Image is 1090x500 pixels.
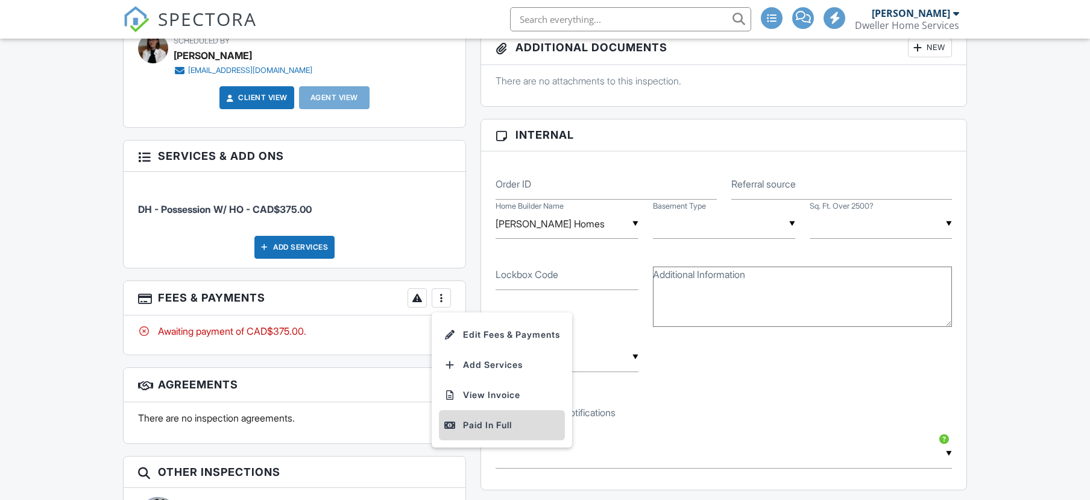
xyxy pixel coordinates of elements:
[138,203,312,215] span: DH - Possession W/ HO - CAD$375.00
[496,201,564,212] label: Home Builder Name
[138,181,451,226] li: Service: DH - Possession W/ HO
[653,268,745,281] label: Additional Information
[653,201,706,212] label: Basement Type
[855,19,959,31] div: Dweller Home Services
[188,66,312,75] div: [EMAIL_ADDRESS][DOMAIN_NAME]
[481,119,966,151] h3: Internal
[174,46,252,65] div: [PERSON_NAME]
[510,7,751,31] input: Search everything...
[123,6,150,33] img: The Best Home Inspection Software - Spectora
[124,457,465,488] h3: Other Inspections
[138,324,451,338] div: Awaiting payment of CAD$375.00.
[124,368,465,402] h3: Agreements
[810,201,874,212] label: Sq. Ft. Over 2500?
[731,177,796,191] label: Referral source
[481,31,966,65] h3: Additional Documents
[254,236,335,259] div: Add Services
[496,268,558,281] label: Lockbox Code
[158,6,257,31] span: SPECTORA
[872,7,950,19] div: [PERSON_NAME]
[224,92,288,104] a: Client View
[653,267,952,327] textarea: Additional Information
[496,74,952,87] p: There are no attachments to this inspection.
[496,261,638,290] input: Lockbox Code
[123,16,257,42] a: SPECTORA
[908,38,952,57] div: New
[124,281,465,315] h3: Fees & Payments
[174,65,312,77] a: [EMAIL_ADDRESS][DOMAIN_NAME]
[138,411,451,425] p: There are no inspection agreements.
[496,177,531,191] label: Order ID
[124,141,465,172] h3: Services & Add ons
[174,36,230,45] span: Scheduled By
